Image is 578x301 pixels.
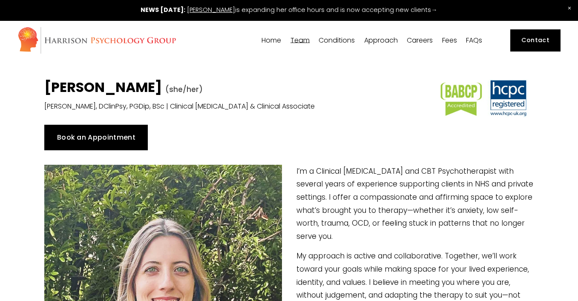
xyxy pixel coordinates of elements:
[262,36,281,44] a: Home
[319,37,355,44] span: Conditions
[187,6,235,14] a: [PERSON_NAME]
[510,29,561,52] a: Contact
[364,37,398,44] span: Approach
[407,36,433,44] a: Careers
[44,100,408,113] p: [PERSON_NAME], DClinPsy, PGDip, BSc | Clinical [MEDICAL_DATA] & Clinical Associate
[364,36,398,44] a: folder dropdown
[44,165,533,243] p: I’m a Clinical [MEDICAL_DATA] and CBT Psychotherapist with several years of experience supporting...
[319,36,355,44] a: folder dropdown
[290,36,310,44] a: folder dropdown
[44,125,148,150] a: Book an Appointment
[466,36,482,44] a: FAQs
[165,84,203,95] span: (she/her)
[290,37,310,44] span: Team
[442,36,457,44] a: Fees
[17,26,176,54] img: Harrison Psychology Group
[44,78,162,97] strong: [PERSON_NAME]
